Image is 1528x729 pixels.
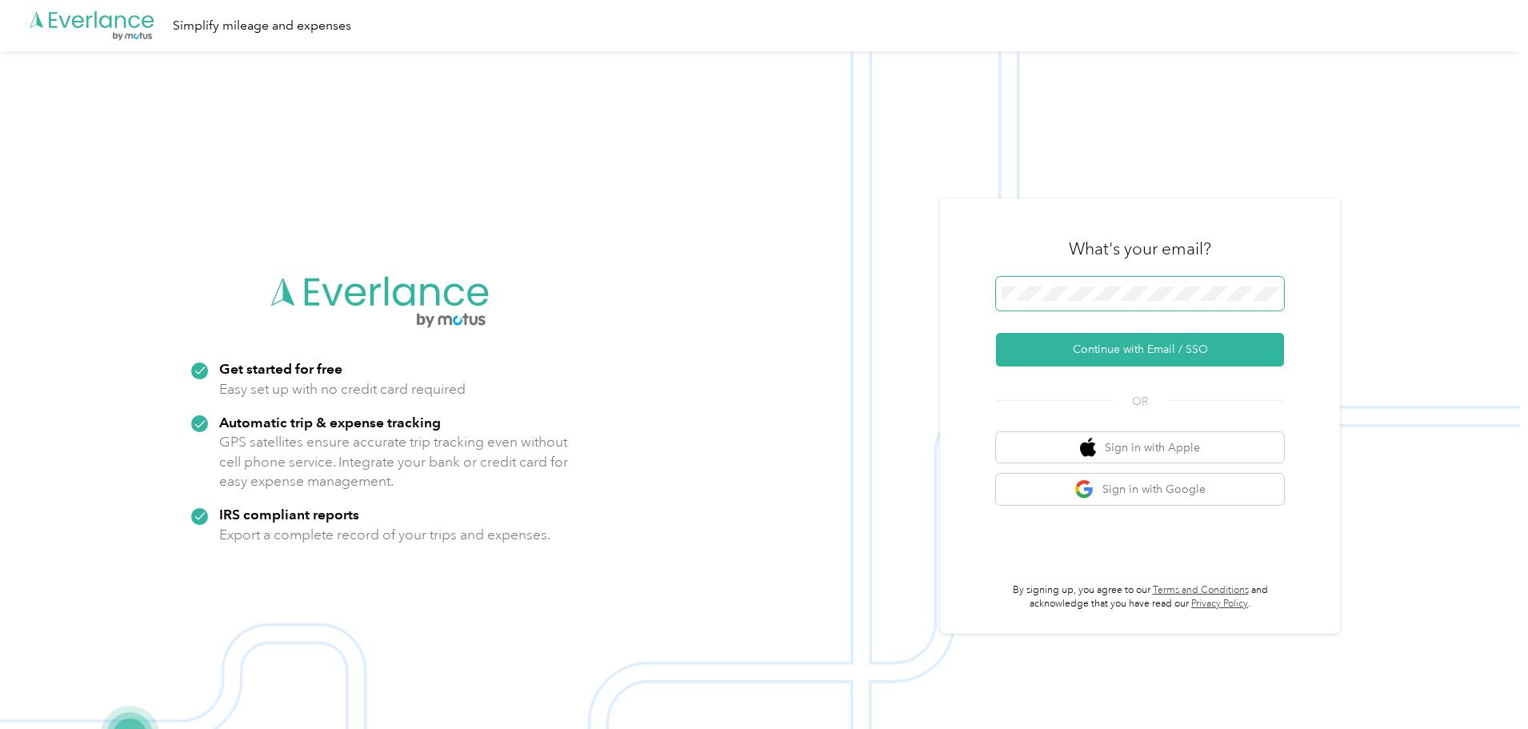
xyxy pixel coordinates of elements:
[996,474,1284,505] button: google logoSign in with Google
[996,583,1284,611] p: By signing up, you agree to our and acknowledge that you have read our .
[219,414,441,431] strong: Automatic trip & expense tracking
[1080,438,1096,458] img: apple logo
[219,432,569,491] p: GPS satellites ensure accurate trip tracking even without cell phone service. Integrate your bank...
[1112,393,1168,410] span: OR
[1069,238,1211,260] h3: What's your email?
[1153,584,1249,596] a: Terms and Conditions
[219,360,342,377] strong: Get started for free
[219,506,359,523] strong: IRS compliant reports
[219,379,466,399] p: Easy set up with no credit card required
[1074,479,1094,499] img: google logo
[996,333,1284,367] button: Continue with Email / SSO
[173,16,351,36] div: Simplify mileage and expenses
[996,432,1284,463] button: apple logoSign in with Apple
[1191,598,1248,610] a: Privacy Policy
[219,525,550,545] p: Export a complete record of your trips and expenses.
